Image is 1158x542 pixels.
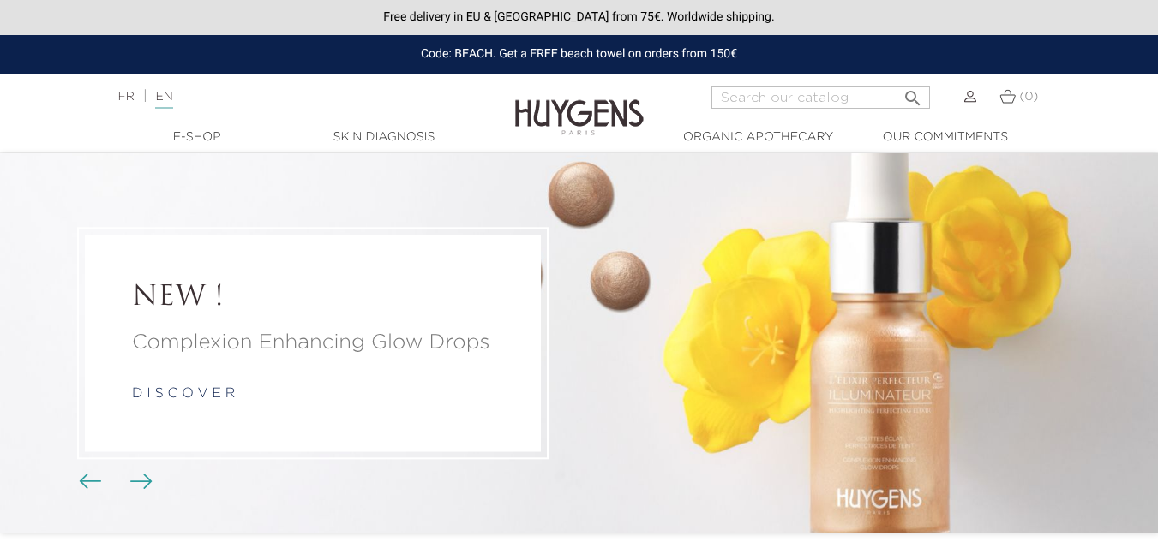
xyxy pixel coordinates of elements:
[110,86,470,107] div: |
[897,81,928,104] button: 
[132,327,494,358] a: Complexion Enhancing Glow Drops
[711,86,930,109] input: Search
[903,83,923,104] i: 
[155,91,172,109] a: EN
[673,128,844,146] a: Organic Apothecary
[118,91,135,103] a: FR
[132,282,494,314] a: NEW !
[1019,91,1038,103] span: (0)
[515,72,644,138] img: Huygens
[860,128,1031,146] a: Our commitments
[132,387,235,401] a: d i s c o v e r
[111,128,283,146] a: E-Shop
[86,469,141,495] div: Carousel buttons
[298,128,470,146] a: Skin Diagnosis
